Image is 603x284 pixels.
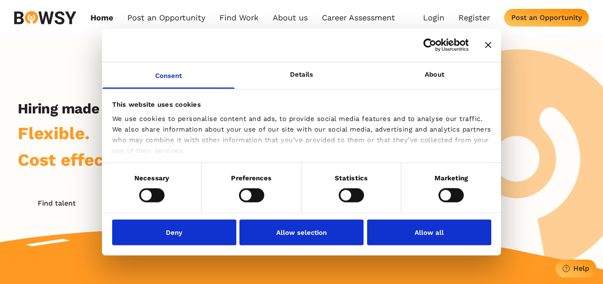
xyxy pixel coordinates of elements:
strong: Necessary [134,174,169,182]
div: Find talent [38,199,76,207]
a: About [368,62,501,89]
div: Help [573,264,589,272]
span: Cost effective. [18,150,141,170]
button: Help [556,260,596,277]
a: Login [423,13,444,23]
strong: Statistics [335,174,368,182]
button: Allow selection [239,219,364,245]
button: Post an Opportunity [504,9,589,27]
strong: Marketing [435,174,468,182]
a: Consent [102,62,235,89]
h2: Hiring made simple. [18,100,152,117]
a: Home [90,13,113,23]
a: Details [235,62,368,89]
button: Allow all [367,219,491,245]
strong: Preferences [231,174,271,182]
div: This website uses cookies [112,99,491,110]
img: svg%3e [14,11,76,24]
button: Close banner [485,42,491,48]
div: Post an Opportunity [511,13,582,22]
a: Register [458,13,490,23]
a: Usercentrics Cookiebot - opens in a new window [391,39,469,52]
div: We use cookies to personalise content and ads, to provide social media features and to analyse ou... [112,113,491,156]
span: Flexible. [18,123,90,143]
button: Deny [112,219,236,245]
a: Career Assessment [322,13,395,23]
button: Find talent [18,194,95,212]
